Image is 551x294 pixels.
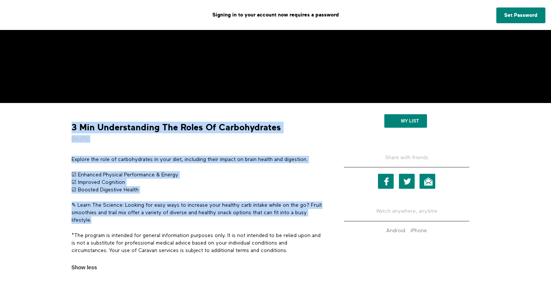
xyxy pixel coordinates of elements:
[384,114,427,128] button: My list
[420,174,435,189] a: Email
[72,264,97,272] span: Show less
[72,156,323,163] p: Explore the role of carbohydrates in your diet, including their impact on brain health and digest...
[72,201,323,224] p: ✎ Learn The Science: Looking for easy ways to increase your healthy carb intake while on the go? ...
[384,228,407,233] a: Android
[399,174,415,189] a: Twitter
[378,174,394,189] a: Facebook
[72,135,323,143] h5: 2m 27s
[6,6,545,24] p: Signing in to your account now requires a password
[409,228,429,233] a: iPhone
[386,228,405,233] strong: Android
[72,171,323,194] p: ☑ Enhanced Physical Performance & Energy ☑ Improved Cognition ☑ Boosted Digestive Health
[496,7,545,23] a: Set Password
[72,122,281,133] strong: 3 Min Understanding The Roles Of Carbohydrates
[344,202,469,221] h5: Watch anywhere, anytime
[72,232,323,255] p: *The program is intended for general information purposes only. It is not intended to be relied u...
[344,154,469,167] h5: Share with friends
[411,228,427,233] strong: iPhone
